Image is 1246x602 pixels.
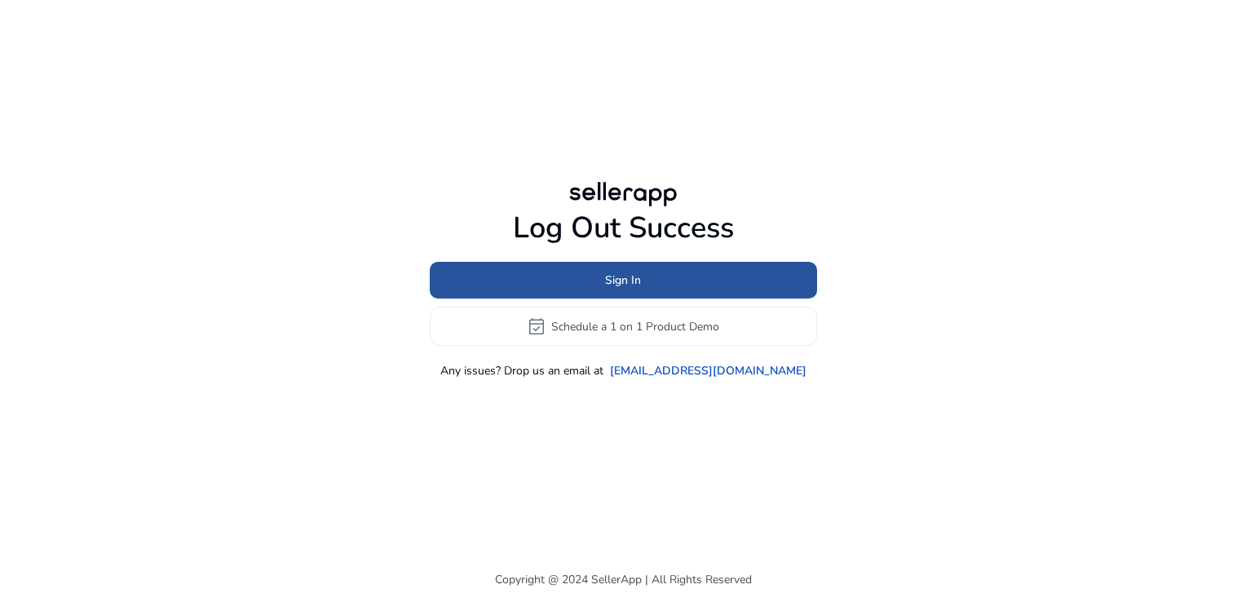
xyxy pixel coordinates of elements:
p: Any issues? Drop us an email at [440,362,603,379]
button: event_availableSchedule a 1 on 1 Product Demo [430,307,817,346]
button: Sign In [430,262,817,299]
span: event_available [527,316,546,336]
h1: Log Out Success [430,210,817,246]
span: Sign In [605,272,641,289]
a: [EMAIL_ADDRESS][DOMAIN_NAME] [610,362,806,379]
